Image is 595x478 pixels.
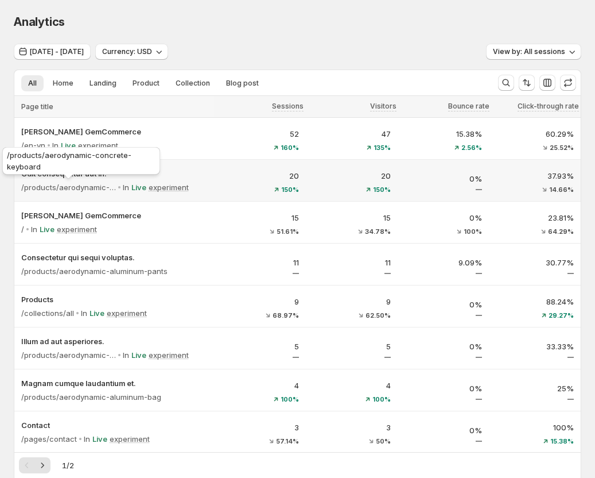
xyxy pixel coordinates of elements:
[78,140,118,151] p: experiment
[493,47,565,56] span: View by: All sessions
[21,336,207,347] button: Illum ad aut asperiores.
[313,380,391,391] p: 4
[221,296,299,307] p: 9
[21,419,207,431] button: Contact
[373,186,391,193] span: 150%
[272,102,304,111] span: Sessions
[21,307,74,319] p: /collections/all
[496,341,574,352] p: 33.33%
[53,79,73,88] span: Home
[464,228,482,235] span: 100%
[405,128,483,140] p: 15.38%
[62,460,74,471] span: 1 / 2
[21,223,24,235] p: /
[549,312,574,319] span: 29.27%
[276,438,299,445] span: 57.14%
[405,212,483,223] p: 0%
[92,433,107,445] p: Live
[133,79,160,88] span: Product
[30,47,84,56] span: [DATE] - [DATE]
[405,425,483,436] p: 0%
[102,47,152,56] span: Currency: USD
[277,228,299,235] span: 51.61%
[448,102,489,111] span: Bounce rate
[149,349,189,361] p: experiment
[405,341,483,352] p: 0%
[550,438,574,445] span: 15.38%
[376,438,391,445] span: 50%
[31,223,37,235] p: In
[90,79,116,88] span: Landing
[226,79,259,88] span: Blog post
[107,307,147,319] p: experiment
[405,257,483,268] p: 9.09%
[21,265,168,277] p: /products/aerodynamic-aluminum-pants
[313,341,391,352] p: 5
[95,44,168,60] button: Currency: USD
[496,383,574,394] p: 25%
[405,173,483,184] p: 0%
[40,223,55,235] p: Live
[34,457,50,473] button: Next
[131,349,146,361] p: Live
[550,144,574,151] span: 25.52%
[549,186,574,193] span: 14.66%
[281,396,299,403] span: 100%
[123,349,129,361] p: In
[57,223,97,235] p: experiment
[496,170,574,182] p: 37.93%
[496,257,574,268] p: 30.77%
[221,422,299,433] p: 3
[221,341,299,352] p: 5
[14,15,65,29] span: Analytics
[548,228,574,235] span: 64.29%
[374,144,391,151] span: 135%
[123,182,129,193] p: In
[313,422,391,433] p: 3
[221,128,299,140] p: 52
[28,79,37,88] span: All
[21,210,207,221] button: [PERSON_NAME] GemCommerce
[61,140,76,151] p: Live
[84,433,90,445] p: In
[21,102,53,111] span: Page title
[281,144,299,151] span: 160%
[176,79,210,88] span: Collection
[370,102,396,111] span: Visitors
[221,257,299,268] p: 11
[110,433,150,445] p: experiment
[21,126,207,137] button: [PERSON_NAME] GemCommerce
[405,299,483,310] p: 0%
[81,307,87,319] p: In
[221,380,299,391] p: 4
[519,75,535,91] button: Sort the results
[21,377,207,389] button: Magnam cumque laudantium et.
[405,383,483,394] p: 0%
[21,433,77,445] p: /pages/contact
[365,228,391,235] span: 34.78%
[281,186,299,193] span: 150%
[498,75,514,91] button: Search and filter results
[21,252,207,263] button: Consectetur qui sequi voluptas.
[21,391,161,403] p: /products/aerodynamic-aluminum-bag
[496,422,574,433] p: 100%
[313,296,391,307] p: 9
[221,212,299,223] p: 15
[21,140,45,151] p: /en-vn
[90,307,104,319] p: Live
[496,296,574,307] p: 88.24%
[149,182,189,193] p: experiment
[461,144,482,151] span: 2.56%
[313,128,391,140] p: 47
[21,294,207,305] button: Products
[21,182,116,193] p: /products/aerodynamic-concrete-keyboard
[365,312,391,319] span: 62.50%
[273,312,299,319] span: 68.97%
